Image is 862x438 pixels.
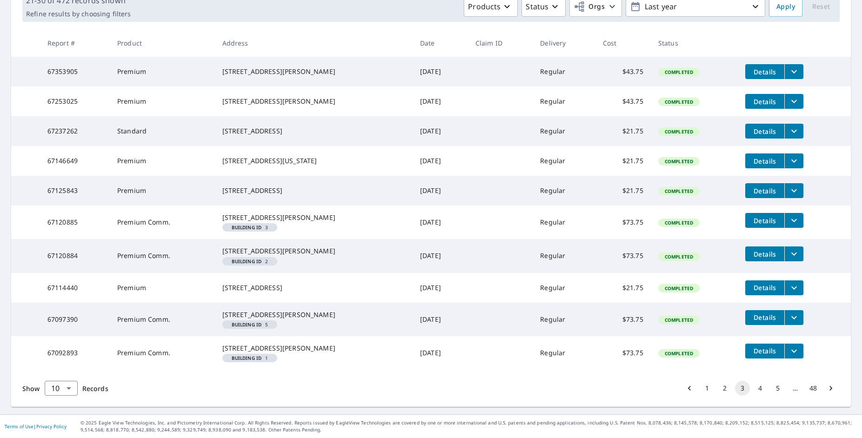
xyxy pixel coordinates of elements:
[22,384,40,393] span: Show
[784,64,803,79] button: filesDropdownBtn-67353905
[413,86,468,116] td: [DATE]
[595,303,651,336] td: $73.75
[26,10,131,18] p: Refine results by choosing filters
[751,250,779,259] span: Details
[784,153,803,168] button: filesDropdownBtn-67146649
[717,381,732,396] button: Go to page 2
[413,116,468,146] td: [DATE]
[222,186,405,195] div: [STREET_ADDRESS]
[745,280,784,295] button: detailsBtn-67114440
[222,67,405,76] div: [STREET_ADDRESS][PERSON_NAME]
[745,183,784,198] button: detailsBtn-67125843
[735,381,750,396] button: page 3
[110,29,215,57] th: Product
[682,381,697,396] button: Go to previous page
[413,336,468,370] td: [DATE]
[232,259,262,264] em: Building ID
[659,188,699,194] span: Completed
[659,253,699,260] span: Completed
[784,246,803,261] button: filesDropdownBtn-67120884
[751,186,779,195] span: Details
[40,273,110,303] td: 67114440
[110,239,215,272] td: Premium Comm.
[413,146,468,176] td: [DATE]
[110,146,215,176] td: Premium
[659,128,699,135] span: Completed
[110,176,215,206] td: Premium
[82,384,108,393] span: Records
[533,176,595,206] td: Regular
[751,216,779,225] span: Details
[751,283,779,292] span: Details
[110,57,215,86] td: Premium
[745,344,784,358] button: detailsBtn-67092893
[751,67,779,76] span: Details
[806,381,821,396] button: Go to page 48
[40,116,110,146] td: 67237262
[226,259,274,264] span: 2
[232,322,262,327] em: Building ID
[784,183,803,198] button: filesDropdownBtn-67125843
[574,1,605,13] span: Orgs
[784,280,803,295] button: filesDropdownBtn-67114440
[595,336,651,370] td: $73.75
[745,64,784,79] button: detailsBtn-67353905
[40,57,110,86] td: 67353905
[413,239,468,272] td: [DATE]
[413,57,468,86] td: [DATE]
[776,1,795,13] span: Apply
[232,356,262,360] em: Building ID
[753,381,768,396] button: Go to page 4
[770,381,785,396] button: Go to page 5
[533,206,595,239] td: Regular
[784,213,803,228] button: filesDropdownBtn-67120885
[413,29,468,57] th: Date
[651,29,738,57] th: Status
[226,322,274,327] span: 5
[526,1,548,12] p: Status
[413,273,468,303] td: [DATE]
[659,99,699,105] span: Completed
[80,419,857,433] p: © 2025 Eagle View Technologies, Inc. and Pictometry International Corp. All Rights Reserved. Repo...
[595,116,651,146] td: $21.75
[110,86,215,116] td: Premium
[40,206,110,239] td: 67120885
[40,239,110,272] td: 67120884
[40,86,110,116] td: 67253025
[751,97,779,106] span: Details
[751,313,779,322] span: Details
[788,384,803,393] div: …
[659,317,699,323] span: Completed
[36,423,67,430] a: Privacy Policy
[745,213,784,228] button: detailsBtn-67120885
[784,94,803,109] button: filesDropdownBtn-67253025
[595,206,651,239] td: $73.75
[745,246,784,261] button: detailsBtn-67120884
[222,283,405,292] div: [STREET_ADDRESS]
[659,350,699,357] span: Completed
[110,336,215,370] td: Premium Comm.
[533,336,595,370] td: Regular
[533,146,595,176] td: Regular
[751,157,779,166] span: Details
[40,176,110,206] td: 67125843
[110,206,215,239] td: Premium Comm.
[659,69,699,75] span: Completed
[222,126,405,136] div: [STREET_ADDRESS]
[232,225,262,230] em: Building ID
[45,381,78,396] div: Show 10 records
[659,158,699,165] span: Completed
[5,423,33,430] a: Terms of Use
[222,310,405,319] div: [STREET_ADDRESS][PERSON_NAME]
[222,246,405,256] div: [STREET_ADDRESS][PERSON_NAME]
[110,303,215,336] td: Premium Comm.
[533,239,595,272] td: Regular
[595,176,651,206] td: $21.75
[595,29,651,57] th: Cost
[110,273,215,303] td: Premium
[784,310,803,325] button: filesDropdownBtn-67097390
[533,303,595,336] td: Regular
[468,1,501,12] p: Products
[222,97,405,106] div: [STREET_ADDRESS][PERSON_NAME]
[595,146,651,176] td: $21.75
